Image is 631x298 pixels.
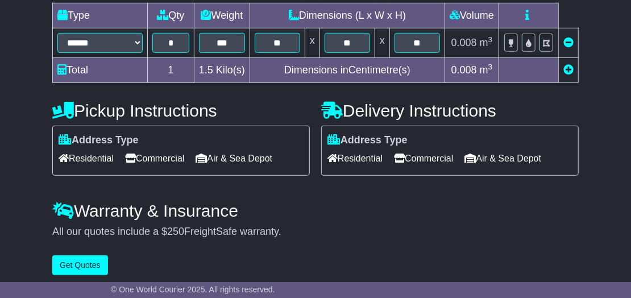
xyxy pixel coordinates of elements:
[465,150,542,167] span: Air & Sea Depot
[488,35,493,44] sup: 3
[488,63,493,71] sup: 3
[52,58,147,83] td: Total
[59,150,114,167] span: Residential
[52,226,579,238] div: All our quotes include a $ FreightSafe warranty.
[125,150,184,167] span: Commercial
[250,3,445,28] td: Dimensions (L x W x H)
[480,64,493,76] span: m
[327,134,408,147] label: Address Type
[563,64,574,76] a: Add new item
[52,3,147,28] td: Type
[250,58,445,83] td: Dimensions in Centimetre(s)
[394,150,453,167] span: Commercial
[451,37,477,48] span: 0.008
[445,3,499,28] td: Volume
[305,28,319,58] td: x
[52,101,310,120] h4: Pickup Instructions
[375,28,389,58] td: x
[194,3,250,28] td: Weight
[480,37,493,48] span: m
[321,101,579,120] h4: Delivery Instructions
[147,3,194,28] td: Qty
[167,226,184,237] span: 250
[147,58,194,83] td: 1
[52,201,579,220] h4: Warranty & Insurance
[52,255,108,275] button: Get Quotes
[199,64,213,76] span: 1.5
[111,285,275,294] span: © One World Courier 2025. All rights reserved.
[327,150,383,167] span: Residential
[194,58,250,83] td: Kilo(s)
[563,37,574,48] a: Remove this item
[451,64,477,76] span: 0.008
[196,150,272,167] span: Air & Sea Depot
[59,134,139,147] label: Address Type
